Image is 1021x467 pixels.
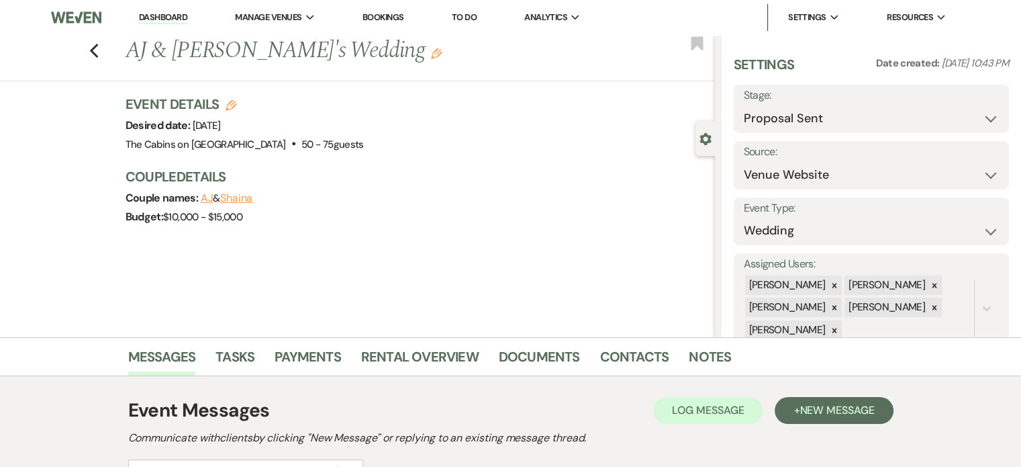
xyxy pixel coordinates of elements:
[745,321,828,340] div: [PERSON_NAME]
[689,346,731,376] a: Notes
[201,192,253,205] span: &
[699,132,712,144] button: Close lead details
[215,346,254,376] a: Tasks
[128,346,196,376] a: Messages
[126,95,364,114] h3: Event Details
[775,397,893,424] button: +New Message
[744,199,999,218] label: Event Type:
[524,11,567,24] span: Analytics
[745,275,828,295] div: [PERSON_NAME]
[452,11,477,23] a: To Do
[128,396,270,425] h1: Event Messages
[734,55,795,85] h3: Settings
[126,35,592,67] h1: AJ & [PERSON_NAME]'s Wedding
[799,403,874,417] span: New Message
[744,255,999,274] label: Assigned Users:
[126,210,164,224] span: Budget:
[361,346,479,376] a: Rental Overview
[126,138,286,151] span: The Cabins on [GEOGRAPHIC_DATA]
[876,56,942,70] span: Date created:
[745,298,828,317] div: [PERSON_NAME]
[220,193,253,204] button: Shaina
[275,346,341,376] a: Payments
[235,11,301,24] span: Manage Venues
[744,142,999,162] label: Source:
[672,403,744,417] span: Log Message
[362,11,404,23] a: Bookings
[163,210,242,224] span: $10,000 - $15,000
[201,193,213,204] button: AJ
[139,11,187,24] a: Dashboard
[126,191,201,205] span: Couple names:
[431,47,442,59] button: Edit
[942,56,1009,70] span: [DATE] 10:43 PM
[301,138,364,151] span: 50 - 75 guests
[499,346,580,376] a: Documents
[193,119,221,132] span: [DATE]
[126,167,701,186] h3: Couple Details
[653,397,763,424] button: Log Message
[744,86,999,105] label: Stage:
[600,346,669,376] a: Contacts
[844,275,927,295] div: [PERSON_NAME]
[788,11,826,24] span: Settings
[126,118,193,132] span: Desired date:
[844,298,927,317] div: [PERSON_NAME]
[887,11,933,24] span: Resources
[128,430,893,446] h2: Communicate with clients by clicking "New Message" or replying to an existing message thread.
[51,3,101,32] img: Weven Logo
